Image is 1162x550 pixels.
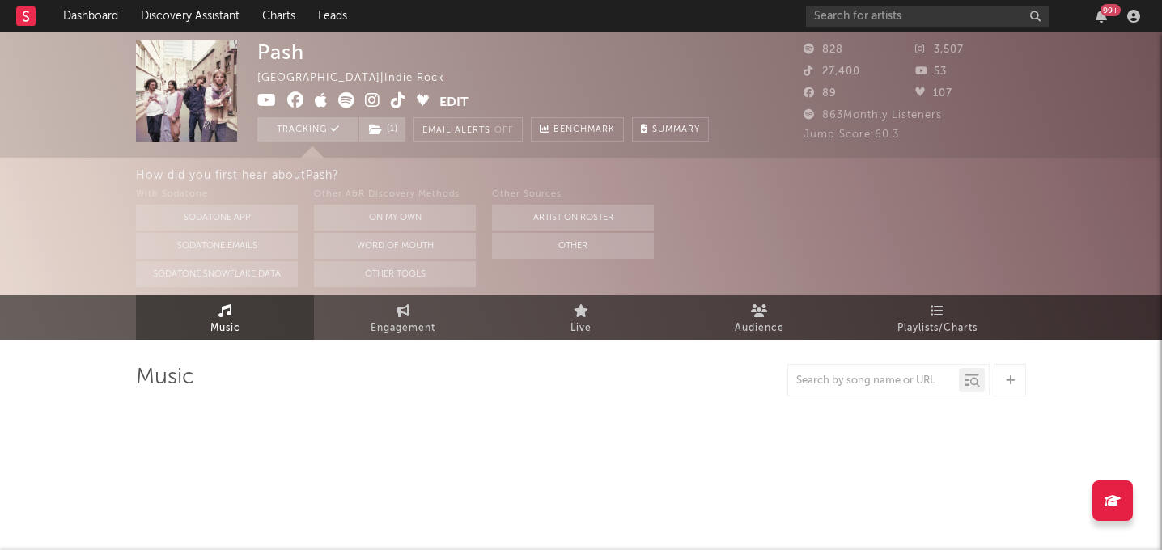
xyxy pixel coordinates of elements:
[359,117,405,142] button: (1)
[788,374,959,387] input: Search by song name or URL
[632,117,709,142] button: Summary
[439,92,469,112] button: Edit
[314,205,476,231] button: On My Own
[1096,10,1107,23] button: 99+
[531,117,624,142] a: Benchmark
[210,319,240,338] span: Music
[413,117,523,142] button: Email AlertsOff
[314,233,476,259] button: Word Of Mouth
[358,117,406,142] span: ( 1 )
[314,295,492,340] a: Engagement
[136,166,1162,185] div: How did you first hear about Pash ?
[915,88,952,99] span: 107
[897,319,978,338] span: Playlists/Charts
[670,295,848,340] a: Audience
[848,295,1026,340] a: Playlists/Charts
[804,44,843,55] span: 828
[492,205,654,231] button: Artist on Roster
[915,44,964,55] span: 3,507
[570,319,592,338] span: Live
[257,40,304,64] div: Pash
[136,295,314,340] a: Music
[804,129,899,140] span: Jump Score: 60.3
[136,205,298,231] button: Sodatone App
[136,261,298,287] button: Sodatone Snowflake Data
[804,66,860,77] span: 27,400
[492,233,654,259] button: Other
[915,66,947,77] span: 53
[553,121,615,140] span: Benchmark
[257,117,358,142] button: Tracking
[136,233,298,259] button: Sodatone Emails
[492,295,670,340] a: Live
[492,185,654,205] div: Other Sources
[735,319,784,338] span: Audience
[806,6,1049,27] input: Search for artists
[371,319,435,338] span: Engagement
[314,261,476,287] button: Other Tools
[652,125,700,134] span: Summary
[314,185,476,205] div: Other A&R Discovery Methods
[257,69,463,88] div: [GEOGRAPHIC_DATA] | Indie Rock
[1101,4,1121,16] div: 99 +
[804,110,942,121] span: 863 Monthly Listeners
[804,88,837,99] span: 89
[494,126,514,135] em: Off
[136,185,298,205] div: With Sodatone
